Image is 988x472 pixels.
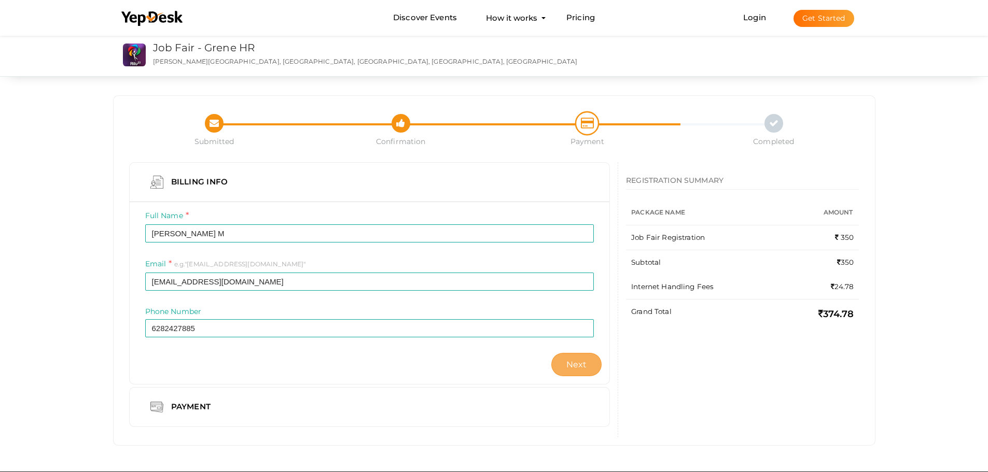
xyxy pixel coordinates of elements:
td: Job Fair Registration [626,225,789,250]
td: Subtotal [626,250,789,275]
div: Payment [163,401,221,413]
td: 374.78 [789,299,859,328]
span: Next [566,360,587,369]
label: Full Name [145,210,189,222]
span: Payment [494,136,681,147]
span: e.g."[EMAIL_ADDRESS][DOMAIN_NAME]" [174,260,306,268]
span: Confirmation [308,136,494,147]
a: Discover Events [393,8,457,27]
input: ex: some@example.com [145,273,594,291]
a: Pricing [566,8,595,27]
a: Login [743,12,766,22]
img: credit-card.png [150,401,163,413]
span: Submitted [121,136,308,147]
td: Grand Total [626,299,789,328]
p: [PERSON_NAME][GEOGRAPHIC_DATA], [GEOGRAPHIC_DATA], [GEOGRAPHIC_DATA], [GEOGRAPHIC_DATA], [GEOGRAP... [153,57,647,66]
label: Phone Number [145,306,202,317]
img: CS2O7UHK_small.png [123,44,146,66]
button: How it works [483,8,540,27]
a: Job Fair - Grene HR [153,41,255,54]
label: Email [145,258,172,270]
button: Get Started [794,10,854,27]
input: Enter phone number [145,319,594,337]
td: Internet Handling Fees [626,275,789,299]
td: 350 [789,250,859,275]
th: Amount [789,200,859,225]
img: curriculum.png [150,176,163,189]
th: Package Name [626,200,789,225]
span: REGISTRATION SUMMARY [626,176,723,185]
button: Next [551,353,602,376]
div: Billing Info [163,176,239,189]
td: 24.78 [789,275,859,299]
span: 350 [835,233,854,241]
